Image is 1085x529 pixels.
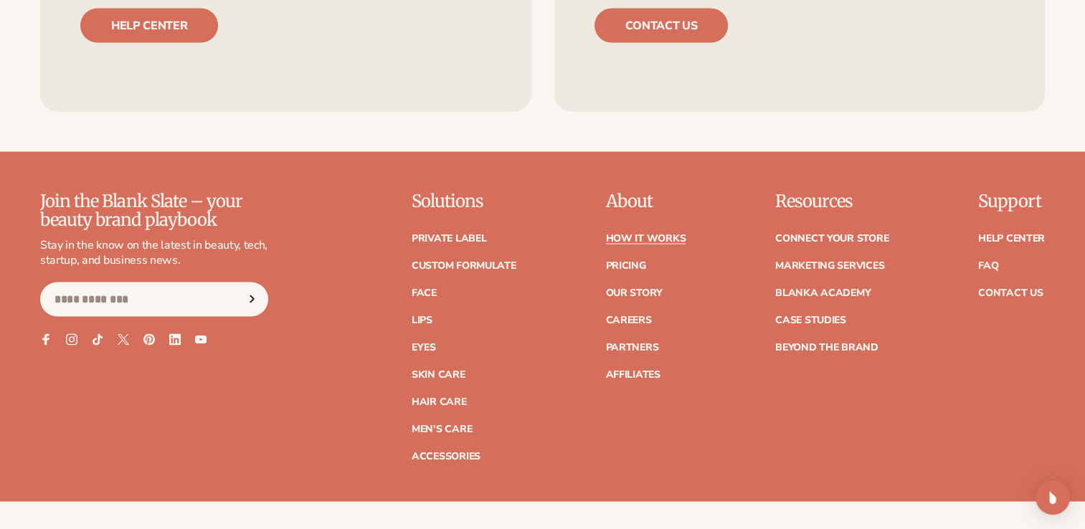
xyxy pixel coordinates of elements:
[605,315,651,325] a: Careers
[412,234,486,244] a: Private label
[775,192,889,211] p: Resources
[412,261,516,271] a: Custom formulate
[775,343,878,353] a: Beyond the brand
[775,261,884,271] a: Marketing services
[412,343,436,353] a: Eyes
[412,370,465,380] a: Skin Care
[605,370,660,380] a: Affiliates
[236,282,267,317] button: Subscribe
[412,397,466,407] a: Hair Care
[775,288,871,298] a: Blanka Academy
[605,234,686,244] a: How It Works
[978,234,1045,244] a: Help Center
[978,192,1045,211] p: Support
[412,452,480,462] a: Accessories
[605,192,686,211] p: About
[80,9,218,43] a: Help center
[605,288,662,298] a: Our Story
[1036,480,1070,515] div: Open Intercom Messenger
[978,261,998,271] a: FAQ
[40,192,268,230] p: Join the Blank Slate – your beauty brand playbook
[775,315,846,325] a: Case Studies
[775,234,889,244] a: Connect your store
[412,192,516,211] p: Solutions
[412,424,472,434] a: Men's Care
[412,315,432,325] a: Lips
[594,9,729,43] a: Contact us
[605,343,658,353] a: Partners
[412,288,437,298] a: Face
[978,288,1043,298] a: Contact Us
[40,238,268,268] p: Stay in the know on the latest in beauty, tech, startup, and business news.
[605,261,645,271] a: Pricing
